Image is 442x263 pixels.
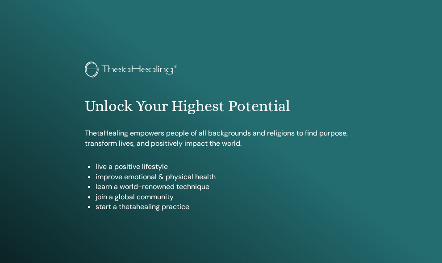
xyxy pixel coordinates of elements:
li: live a positive lifestyle [96,162,357,172]
li: start a thetahealing practice [96,202,357,212]
li: join a global community [96,192,357,202]
li: learn a world-renowned technique [96,182,357,192]
p: ThetaHealing empowers people of all backgrounds and religions to find purpose, transform lives, a... [85,128,357,148]
h1: Unlock Your Highest Potential [85,97,357,115]
li: improve emotional & physical health [96,172,357,182]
